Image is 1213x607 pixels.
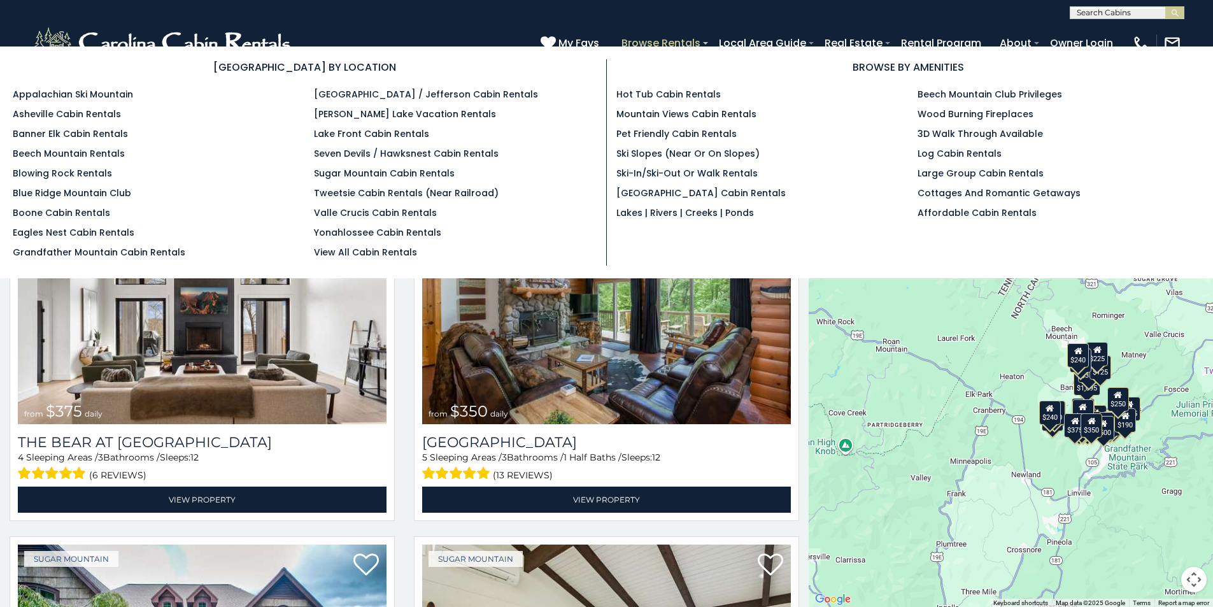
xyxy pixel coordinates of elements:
a: 3D Walk Through Available [918,127,1043,140]
a: The Bear At [GEOGRAPHIC_DATA] [18,434,387,451]
img: mail-regular-white.png [1163,34,1181,52]
span: 4 [18,452,24,463]
a: Eagles Nest Cabin Rentals [13,226,134,239]
img: The Bear At Sugar Mountain [18,177,387,424]
a: Affordable Cabin Rentals [918,206,1037,219]
a: Seven Devils / Hawksnest Cabin Rentals [314,147,499,160]
a: Large Group Cabin Rentals [918,167,1044,180]
h3: Grouse Moor Lodge [422,434,791,451]
a: Yonahlossee Cabin Rentals [314,226,441,239]
div: Sleeping Areas / Bathrooms / Sleeps: [18,451,387,483]
a: Rental Program [895,32,988,54]
span: 12 [190,452,199,463]
h3: The Bear At Sugar Mountain [18,434,387,451]
a: Sugar Mountain Cabin Rentals [314,167,455,180]
div: $200 [1085,405,1107,429]
a: Beech Mountain Club Privileges [918,88,1062,101]
img: phone-regular-white.png [1132,34,1150,52]
div: $250 [1107,387,1129,411]
a: Browse Rentals [615,32,707,54]
span: 5 [422,452,427,463]
span: daily [490,409,508,418]
span: 3 [98,452,103,463]
a: Blue Ridge Mountain Club [13,187,131,199]
a: Add to favorites [353,552,379,579]
a: Boone Cabin Rentals [13,206,110,219]
div: $1,095 [1074,371,1100,396]
a: [GEOGRAPHIC_DATA] [422,434,791,451]
a: [PERSON_NAME] Lake Vacation Rentals [314,108,496,120]
a: Blowing Rock Rentals [13,167,112,180]
a: [GEOGRAPHIC_DATA] Cabin Rentals [616,187,786,199]
a: The Bear At Sugar Mountain from $375 daily [18,177,387,424]
a: About [993,32,1038,54]
a: Owner Login [1044,32,1119,54]
div: $500 [1093,416,1114,440]
a: Beech Mountain Rentals [13,147,125,160]
span: 1 Half Baths / [564,452,621,463]
a: Local Area Guide [713,32,812,54]
a: Ski-in/Ski-Out or Walk Rentals [616,167,758,180]
span: $375 [46,402,82,420]
a: Grouse Moor Lodge from $350 daily [422,177,791,424]
a: Terms [1133,599,1151,606]
span: from [429,409,448,418]
div: $155 [1119,397,1140,421]
a: View Property [18,487,387,513]
a: Tweetsie Cabin Rentals (Near Railroad) [314,187,499,199]
span: (6 reviews) [89,467,146,483]
div: $190 [1115,408,1137,432]
span: (13 reviews) [493,467,553,483]
div: $240 [1039,401,1061,425]
a: Lakes | Rivers | Creeks | Ponds [616,206,754,219]
a: Report a map error [1158,599,1209,606]
a: Asheville Cabin Rentals [13,108,121,120]
span: My Favs [558,35,599,51]
a: Appalachian Ski Mountain [13,88,133,101]
div: $225 [1087,342,1109,366]
a: Cottages and Romantic Getaways [918,187,1081,199]
a: Hot Tub Cabin Rentals [616,88,721,101]
div: $125 [1089,355,1111,380]
h3: BROWSE BY AMENITIES [616,59,1201,75]
div: $190 [1072,398,1093,422]
span: daily [85,409,103,418]
a: Grandfather Mountain Cabin Rentals [13,246,185,259]
div: $240 [1068,343,1089,368]
a: Lake Front Cabin Rentals [314,127,429,140]
a: Banner Elk Cabin Rentals [13,127,128,140]
a: [GEOGRAPHIC_DATA] / Jefferson Cabin Rentals [314,88,538,101]
a: Ski Slopes (Near or On Slopes) [616,147,760,160]
button: Map camera controls [1181,567,1207,592]
a: View All Cabin Rentals [314,246,417,259]
h3: [GEOGRAPHIC_DATA] BY LOCATION [13,59,597,75]
span: $350 [450,402,488,420]
a: View Property [422,487,791,513]
div: $375 [1065,413,1086,438]
a: Valle Crucis Cabin Rentals [314,206,437,219]
img: Grouse Moor Lodge [422,177,791,424]
a: Wood Burning Fireplaces [918,108,1033,120]
img: White-1-2.png [32,24,296,62]
span: from [24,409,43,418]
a: Mountain Views Cabin Rentals [616,108,756,120]
div: Sleeping Areas / Bathrooms / Sleeps: [422,451,791,483]
a: Real Estate [818,32,889,54]
a: Log Cabin Rentals [918,147,1002,160]
div: $350 [1081,413,1103,438]
a: Add to favorites [758,552,783,579]
a: Pet Friendly Cabin Rentals [616,127,737,140]
div: $300 [1072,399,1094,424]
a: Sugar Mountain [24,551,118,567]
span: Map data ©2025 Google [1056,599,1125,606]
div: $195 [1099,412,1121,436]
a: My Favs [541,35,602,52]
span: 3 [502,452,507,463]
a: Sugar Mountain [429,551,523,567]
span: 12 [652,452,660,463]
